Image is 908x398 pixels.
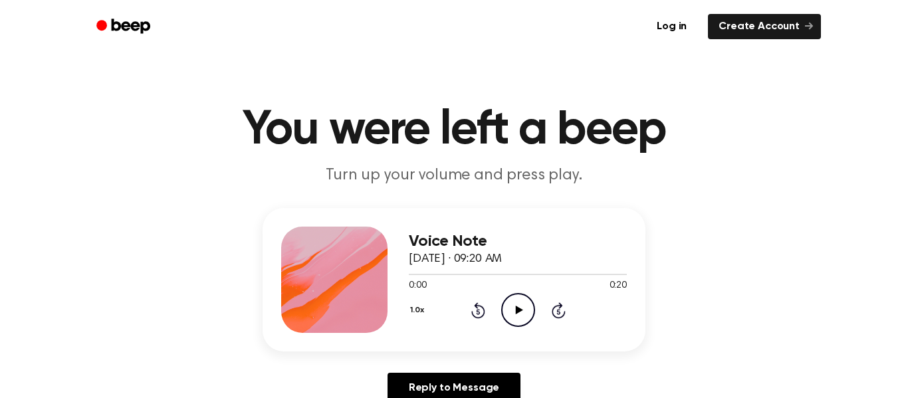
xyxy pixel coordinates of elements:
a: Beep [87,14,162,40]
a: Create Account [708,14,821,39]
p: Turn up your volume and press play. [199,165,709,187]
a: Log in [643,11,700,42]
h3: Voice Note [409,233,627,250]
span: 0:00 [409,279,426,293]
span: 0:20 [610,279,627,293]
button: 1.0x [409,299,429,322]
h1: You were left a beep [114,106,794,154]
span: [DATE] · 09:20 AM [409,253,502,265]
